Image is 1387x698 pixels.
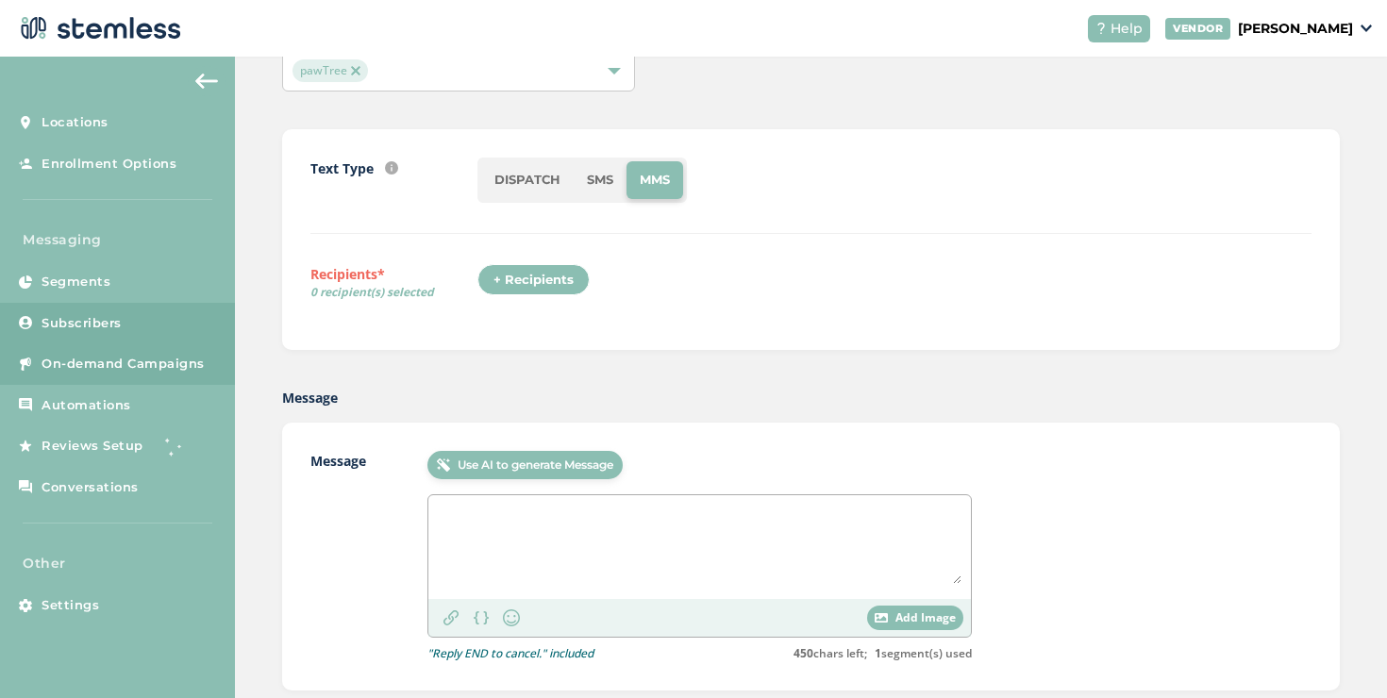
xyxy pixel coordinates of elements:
[627,161,683,199] li: MMS
[42,437,143,456] span: Reviews Setup
[443,610,459,625] img: icon-link-1edcda58.svg
[875,645,972,662] label: segment(s) used
[474,611,489,624] img: icon-brackets-fa390dc5.svg
[15,9,181,47] img: logo-dark-0685b13c.svg
[42,273,110,291] span: Segments
[477,264,590,296] div: + Recipients
[1238,19,1353,39] p: [PERSON_NAME]
[42,596,99,615] span: Settings
[385,161,398,174] img: icon-info-236977d2.svg
[427,451,623,479] button: Use AI to generate Message
[1111,19,1143,39] span: Help
[351,66,360,75] img: icon-close-accent-8a337256.svg
[42,155,176,174] span: Enrollment Options
[310,284,477,301] span: 0 recipient(s) selected
[42,113,109,132] span: Locations
[481,161,574,199] li: DISPATCH
[427,645,593,662] p: "Reply END to cancel." included
[42,314,122,333] span: Subscribers
[292,59,368,82] span: pawTree
[500,607,523,629] img: icon-smiley-d6edb5a7.svg
[310,264,477,307] label: Recipients*
[42,478,139,497] span: Conversations
[875,613,888,623] img: icon-image-white-304da26c.svg
[310,158,374,178] label: Text Type
[794,645,813,661] strong: 450
[1095,23,1107,34] img: icon-help-white-03924b79.svg
[1361,25,1372,32] img: icon_down-arrow-small-66adaf34.svg
[158,427,195,465] img: glitter-stars-b7820f95.gif
[42,355,205,374] span: On-demand Campaigns
[195,74,218,89] img: icon-arrow-back-accent-c549486e.svg
[282,388,338,407] label: Message
[1165,18,1230,40] div: VENDOR
[458,457,613,474] span: Use AI to generate Message
[574,161,627,199] li: SMS
[1293,607,1387,698] iframe: Chat Widget
[875,645,881,661] strong: 1
[310,451,389,662] label: Message
[42,396,131,415] span: Automations
[895,609,956,626] span: Add Image
[794,645,867,662] label: chars left;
